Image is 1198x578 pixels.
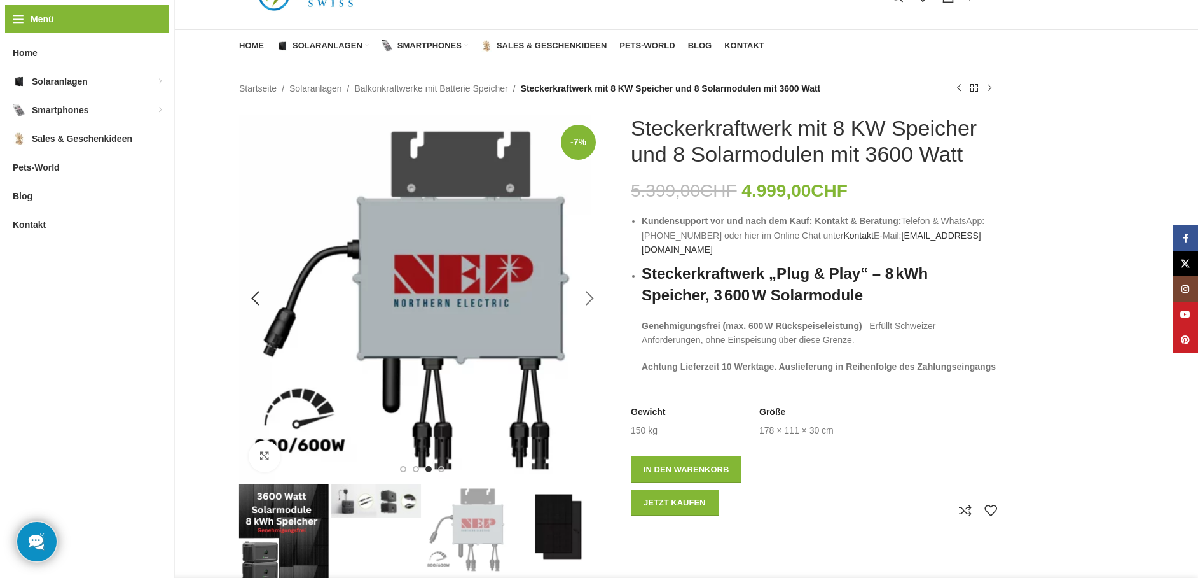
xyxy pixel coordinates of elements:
a: X Social Link [1173,251,1198,276]
li: Go to slide 1 [400,466,406,472]
a: Instagram Social Link [1173,276,1198,302]
span: Solaranlagen [293,41,362,51]
span: Sales & Geschenkideen [32,127,132,150]
li: Go to slide 2 [413,466,419,472]
span: CHF [700,181,737,201]
strong: Kundensupport vor und nach dem Kauf: [642,216,812,226]
span: Pets-World [619,41,675,51]
a: [EMAIL_ADDRESS][DOMAIN_NAME] [642,230,981,255]
span: Smartphones [397,41,462,51]
td: 150 kg [631,425,658,437]
span: Blog [13,185,32,208]
div: Previous slide [239,283,271,314]
img: Solaranlagen [13,75,25,88]
bdi: 5.399,00 [631,181,737,201]
span: Pets-World [13,156,60,179]
a: Home [239,33,264,59]
div: 4 / 4 [514,484,607,574]
td: 178 × 111 × 30 cm [759,425,834,437]
strong: Achtung Lieferzeit 10 Werktage. Auslieferung in Reihenfolge des Zahlungseingangs [642,362,996,372]
span: Größe [759,406,785,419]
span: -7% [561,125,596,160]
a: Smartphones [382,33,468,59]
button: In den Warenkorb [631,456,741,483]
div: 3 / 4 [238,115,607,482]
span: Solaranlagen [32,70,88,93]
span: Gewicht [631,406,665,419]
p: – Erfüllt Schweizer Anforderungen, ohne Einspeisung über diese Grenze. [642,319,997,348]
span: Kontakt [724,41,764,51]
img: Steckerkraftwerk mit 8 KW Speicher und 8 Solarmodulen mit 3600 Watt – Bild 4 [516,484,605,574]
button: Jetzt kaufen [631,490,719,516]
li: Go to slide 4 [438,466,444,472]
span: CHF [811,181,848,201]
img: Steckerkraftwerk mit 8 KW Speicher und 8 Solarmodulen mit 3600 Watt – Bild 2 [331,484,421,518]
div: 2 / 4 [330,484,422,518]
img: Sales & Geschenkideen [481,40,492,52]
a: Blog [688,33,712,59]
div: Hauptnavigation [233,33,771,59]
a: Kontakt [843,230,873,241]
li: Telefon & WhatsApp: [PHONE_NUMBER] oder hier im Online Chat unter E-Mail: [642,214,997,257]
div: 3 / 4 [422,484,514,574]
a: Pets-World [619,33,675,59]
img: Smartphones [382,40,393,52]
img: 12 [239,115,605,482]
span: Kontakt [13,213,46,236]
iframe: Sicherer Rahmen für schnelle Bezahlvorgänge [628,523,810,558]
img: Solaranlagen [277,40,288,52]
a: Vorheriges Produkt [951,81,967,96]
a: Balkonkraftwerke mit Batterie Speicher [354,81,507,95]
img: Sales & Geschenkideen [13,132,25,145]
a: Solaranlagen [277,33,369,59]
a: Facebook Social Link [1173,225,1198,251]
table: Produktdetails [631,406,997,437]
a: Startseite [239,81,277,95]
img: Smartphones [13,104,25,116]
h2: Steckerkraftwerk „Plug & Play“ – 8 kWh Speicher, 3 600 W Solarmodule [642,263,997,306]
h1: Steckerkraftwerk mit 8 KW Speicher und 8 Solarmodulen mit 3600 Watt [631,115,997,167]
strong: Genehmigungsfrei (max. 600 W Rückspeiseleistung) [642,321,862,331]
bdi: 4.999,00 [741,181,848,201]
span: Blog [688,41,712,51]
nav: Breadcrumb [239,81,820,95]
span: Steckerkraftwerk mit 8 KW Speicher und 8 Solarmodulen mit 3600 Watt [521,81,821,95]
strong: Kontakt & Beratung: [815,216,901,226]
a: Solaranlagen [289,81,342,95]
a: Pinterest Social Link [1173,327,1198,353]
a: Nächstes Produkt [982,81,997,96]
span: Smartphones [32,99,88,122]
li: Go to slide 3 [425,466,432,472]
span: Sales & Geschenkideen [497,41,607,51]
a: Kontakt [724,33,764,59]
span: Home [239,41,264,51]
span: Home [13,41,38,64]
img: Steckerkraftwerk mit 8 KW Speicher und 8 Solarmodulen mit 3600 Watt – Bild 3 [423,484,513,574]
a: Sales & Geschenkideen [481,33,607,59]
a: YouTube Social Link [1173,302,1198,327]
div: Next slide [574,283,605,314]
span: Menü [31,12,54,26]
